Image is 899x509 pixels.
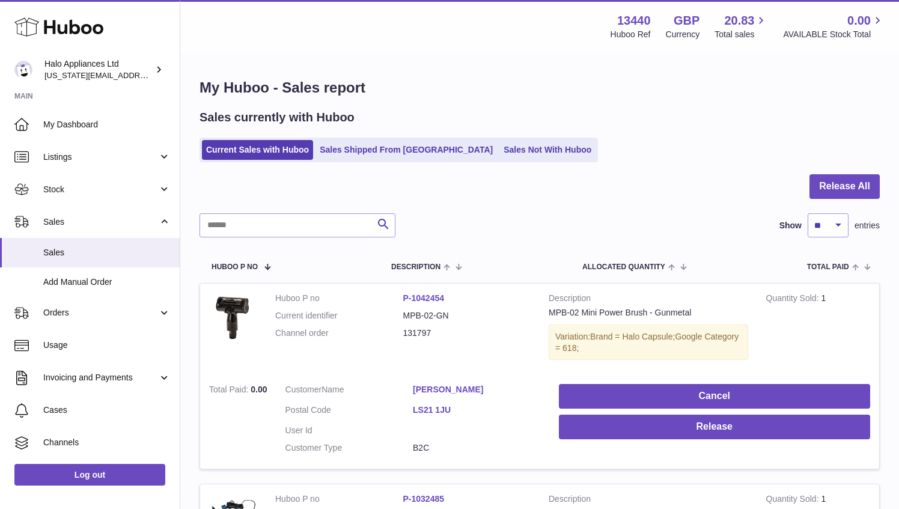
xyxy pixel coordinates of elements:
[391,263,440,271] span: Description
[14,61,32,79] img: georgia.hennessy@haloappliances.com
[285,404,413,419] dt: Postal Code
[44,70,285,80] span: [US_STATE][EMAIL_ADDRESS][PERSON_NAME][DOMAIN_NAME]
[611,29,651,40] div: Huboo Ref
[403,293,445,303] a: P-1042454
[315,140,497,160] a: Sales Shipped From [GEOGRAPHIC_DATA]
[43,340,171,351] span: Usage
[275,310,403,322] dt: Current identifier
[200,78,880,97] h1: My Huboo - Sales report
[44,58,153,81] div: Halo Appliances Ltd
[499,140,596,160] a: Sales Not With Huboo
[779,220,802,231] label: Show
[582,263,665,271] span: ALLOCATED Quantity
[757,284,879,376] td: 1
[14,464,165,486] a: Log out
[43,247,171,258] span: Sales
[413,384,541,395] a: [PERSON_NAME]
[724,13,754,29] span: 20.83
[285,384,413,398] dt: Name
[559,384,870,409] button: Cancel
[617,13,651,29] strong: 13440
[855,220,880,231] span: entries
[847,13,871,29] span: 0.00
[43,119,171,130] span: My Dashboard
[200,109,355,126] h2: Sales currently with Huboo
[809,174,880,199] button: Release All
[715,13,768,40] a: 20.83 Total sales
[285,385,322,394] span: Customer
[590,332,675,341] span: Brand = Halo Capsule;
[285,442,413,454] dt: Customer Type
[43,216,158,228] span: Sales
[674,13,699,29] strong: GBP
[209,293,257,341] img: MPB-02-GN-1000x1000-1.jpg
[783,29,885,40] span: AVAILABLE Stock Total
[403,328,531,339] dd: 131797
[783,13,885,40] a: 0.00 AVAILABLE Stock Total
[251,385,267,394] span: 0.00
[413,442,541,454] dd: B2C
[43,276,171,288] span: Add Manual Order
[43,307,158,319] span: Orders
[559,415,870,439] button: Release
[43,437,171,448] span: Channels
[549,325,748,361] div: Variation:
[403,310,531,322] dd: MPB-02-GN
[766,494,821,507] strong: Quantity Sold
[43,404,171,416] span: Cases
[549,307,748,319] div: MPB-02 Mini Power Brush - Gunmetal
[285,425,413,436] dt: User Id
[43,372,158,383] span: Invoicing and Payments
[666,29,700,40] div: Currency
[202,140,313,160] a: Current Sales with Huboo
[275,293,403,304] dt: Huboo P no
[549,493,748,508] strong: Description
[275,328,403,339] dt: Channel order
[403,494,445,504] a: P-1032485
[555,332,739,353] span: Google Category = 618;
[43,151,158,163] span: Listings
[275,493,403,505] dt: Huboo P no
[807,263,849,271] span: Total paid
[43,184,158,195] span: Stock
[549,293,748,307] strong: Description
[766,293,821,306] strong: Quantity Sold
[715,29,768,40] span: Total sales
[209,385,251,397] strong: Total Paid
[212,263,258,271] span: Huboo P no
[413,404,541,416] a: LS21 1JU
